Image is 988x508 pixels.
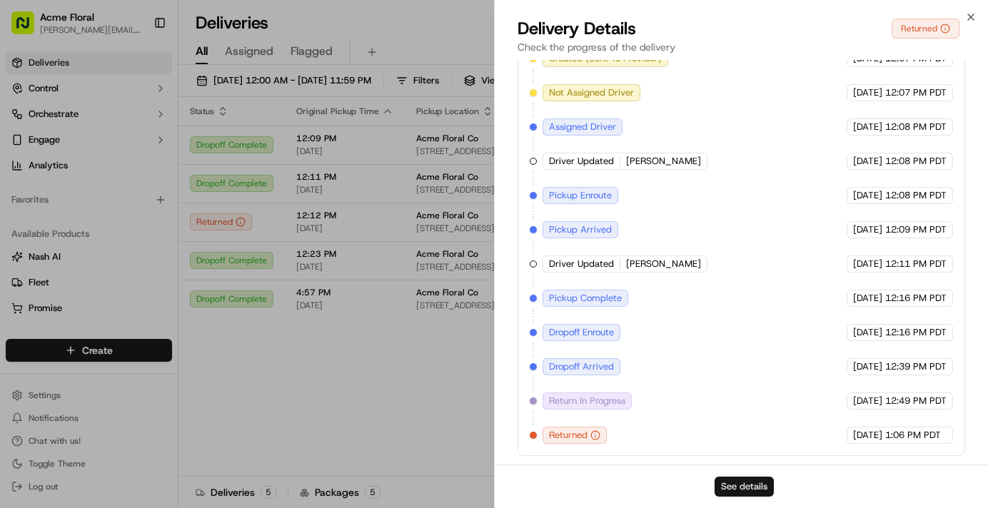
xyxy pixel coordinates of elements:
[853,360,882,373] span: [DATE]
[14,320,26,332] div: 📗
[885,360,947,373] span: 12:39 PM PDT
[29,319,109,333] span: Knowledge Base
[853,258,882,270] span: [DATE]
[853,189,882,202] span: [DATE]
[853,223,882,236] span: [DATE]
[549,395,625,407] span: Return In Progress
[885,86,947,99] span: 12:07 PM PDT
[29,260,40,272] img: 1736555255976-a54dd68f-1ca7-489b-9aae-adbdc363a1c4
[853,121,882,133] span: [DATE]
[853,155,882,168] span: [DATE]
[885,258,947,270] span: 12:11 PM PDT
[192,260,197,271] span: •
[37,92,257,107] input: Got a question? Start typing here...
[29,222,40,233] img: 1736555255976-a54dd68f-1ca7-489b-9aae-adbdc363a1c4
[549,429,588,442] span: Returned
[549,155,614,168] span: Driver Updated
[885,395,947,407] span: 12:49 PM PDT
[885,292,947,305] span: 12:16 PM PDT
[626,258,701,270] span: [PERSON_NAME]
[885,326,947,339] span: 12:16 PM PDT
[549,121,616,133] span: Assigned Driver
[853,395,882,407] span: [DATE]
[155,221,160,233] span: •
[163,221,192,233] span: [DATE]
[14,208,37,235] img: Wisdom Oko
[14,186,96,197] div: Past conversations
[101,353,173,365] a: Powered byPylon
[14,57,260,80] p: Welcome 👋
[14,14,43,43] img: Nash
[853,429,882,442] span: [DATE]
[121,320,132,332] div: 💻
[885,429,941,442] span: 1:06 PM PDT
[30,136,56,162] img: 8571987876998_91fb9ceb93ad5c398215_72.jpg
[549,86,634,99] span: Not Assigned Driver
[64,136,234,151] div: Start new chat
[135,319,229,333] span: API Documentation
[549,223,612,236] span: Pickup Arrived
[853,326,882,339] span: [DATE]
[853,86,882,99] span: [DATE]
[243,141,260,158] button: Start new chat
[549,189,612,202] span: Pickup Enroute
[518,17,636,40] span: Delivery Details
[64,151,196,162] div: We're available if you need us!
[14,136,40,162] img: 1736555255976-a54dd68f-1ca7-489b-9aae-adbdc363a1c4
[44,221,152,233] span: Wisdom [PERSON_NAME]
[115,313,235,339] a: 💻API Documentation
[715,477,774,497] button: See details
[200,260,229,271] span: [DATE]
[549,360,614,373] span: Dropoff Arrived
[885,121,947,133] span: 12:08 PM PDT
[549,258,614,270] span: Driver Updated
[518,40,965,54] p: Check the progress of the delivery
[549,292,622,305] span: Pickup Complete
[142,354,173,365] span: Pylon
[44,260,189,271] span: [PERSON_NAME] [PERSON_NAME]
[885,223,947,236] span: 12:09 PM PDT
[221,183,260,200] button: See all
[892,19,959,39] button: Returned
[885,189,947,202] span: 12:08 PM PDT
[885,155,947,168] span: 12:08 PM PDT
[626,155,701,168] span: [PERSON_NAME]
[853,292,882,305] span: [DATE]
[9,313,115,339] a: 📗Knowledge Base
[549,326,614,339] span: Dropoff Enroute
[14,246,37,269] img: Dianne Alexi Soriano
